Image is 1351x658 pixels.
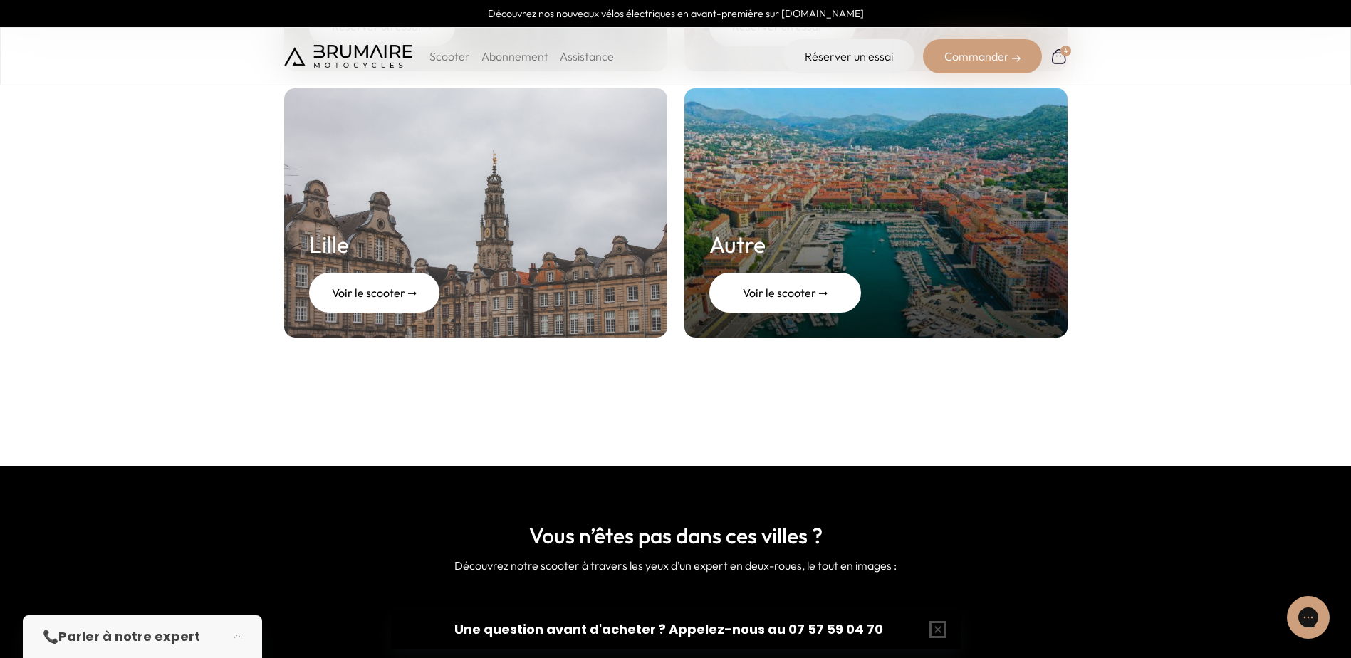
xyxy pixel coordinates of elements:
img: Brumaire Motocycles [284,45,412,68]
h2: Lille [309,227,349,261]
a: Assistance [560,49,614,63]
p: Scooter [429,48,470,65]
a: 4 [1050,47,1068,66]
div: 4 [1060,45,1071,56]
a: Lille Voir le scooter ➞ [284,88,667,338]
div: Voir le scooter ➞ [309,273,439,313]
p: Découvrez notre scooter à travers les yeux d’un expert en deux-roues, le tout en images : [454,557,897,574]
div: Voir le scooter ➞ [709,273,861,313]
h2: Autre [709,227,766,261]
img: right-arrow-2.png [1012,54,1021,63]
h2: Vous n’êtes pas dans ces villes ? [529,523,823,548]
a: Autre Voir le scooter ➞ [684,88,1068,338]
iframe: Gorgias live chat messenger [1280,591,1337,644]
a: Réserver un essai [783,39,914,73]
a: Abonnement [481,49,548,63]
img: Panier [1050,47,1068,66]
div: Commander [923,39,1042,73]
